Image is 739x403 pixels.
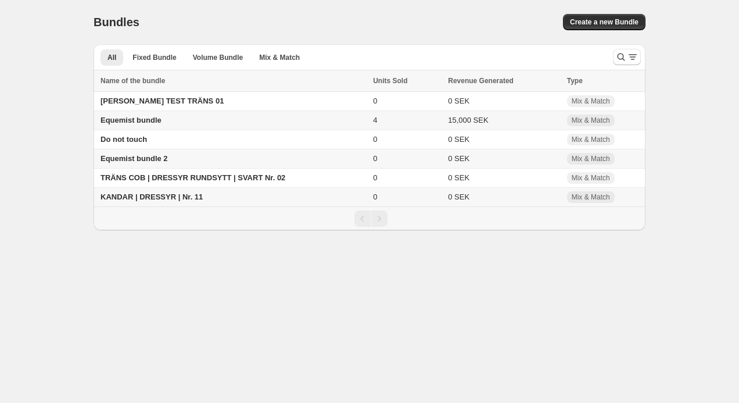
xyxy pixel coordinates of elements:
span: Create a new Bundle [570,17,638,27]
span: Units Sold [373,75,407,87]
span: 15,000 SEK [448,116,488,124]
span: 0 SEK [448,173,469,182]
span: Mix & Match [572,154,610,163]
span: Equemist bundle 2 [101,154,168,163]
span: 0 [373,97,377,105]
button: Units Sold [373,75,419,87]
span: Mix & Match [572,173,610,183]
h1: Bundles [94,15,139,29]
span: 0 SEK [448,97,469,105]
span: Mix & Match [572,97,610,106]
span: Revenue Generated [448,75,514,87]
button: Create a new Bundle [563,14,645,30]
span: Volume Bundle [193,53,243,62]
button: Revenue Generated [448,75,525,87]
div: Type [567,75,638,87]
div: Name of the bundle [101,75,366,87]
button: Search and filter results [613,49,641,65]
span: Mix & Match [572,135,610,144]
nav: Pagination [94,206,645,230]
span: Equemist bundle [101,116,162,124]
span: 0 [373,173,377,182]
span: Mix & Match [572,116,610,125]
span: All [107,53,116,62]
span: 0 [373,192,377,201]
span: 0 SEK [448,154,469,163]
span: Fixed Bundle [132,53,176,62]
span: 4 [373,116,377,124]
span: KANDAR | DRESSYR | Nr. 11 [101,192,203,201]
span: 0 [373,154,377,163]
span: Mix & Match [259,53,300,62]
span: [PERSON_NAME] TEST TRÄNS 01 [101,97,224,105]
span: Mix & Match [572,192,610,202]
span: TRÄNS COB | DRESSYR RUNDSYTT | SVART Nr. 02 [101,173,285,182]
span: 0 [373,135,377,144]
span: Do not touch [101,135,147,144]
span: 0 SEK [448,192,469,201]
span: 0 SEK [448,135,469,144]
